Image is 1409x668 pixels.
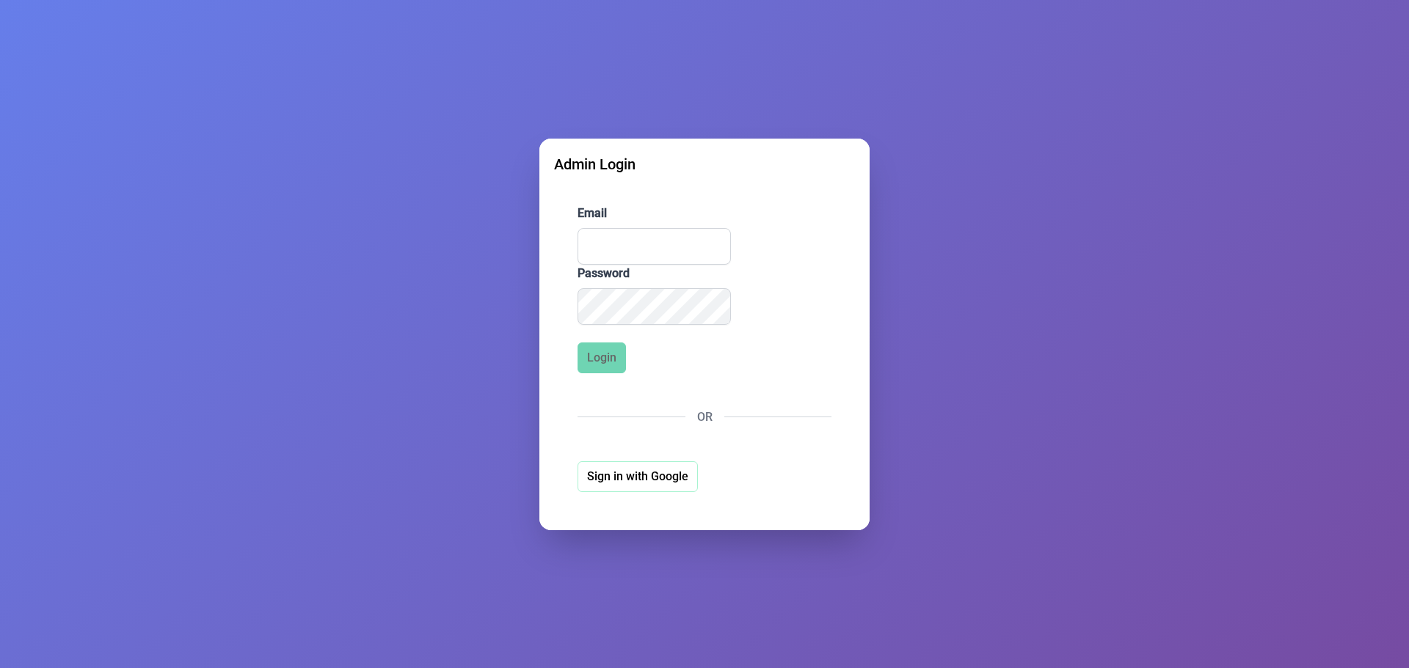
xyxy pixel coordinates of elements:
[578,342,626,373] button: Login
[587,349,616,367] span: Login
[578,408,831,426] div: OR
[587,468,688,485] span: Sign in with Google
[578,205,831,222] label: Email
[578,461,698,492] button: Sign in with Google
[554,153,855,175] div: Admin Login
[578,265,831,282] label: Password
